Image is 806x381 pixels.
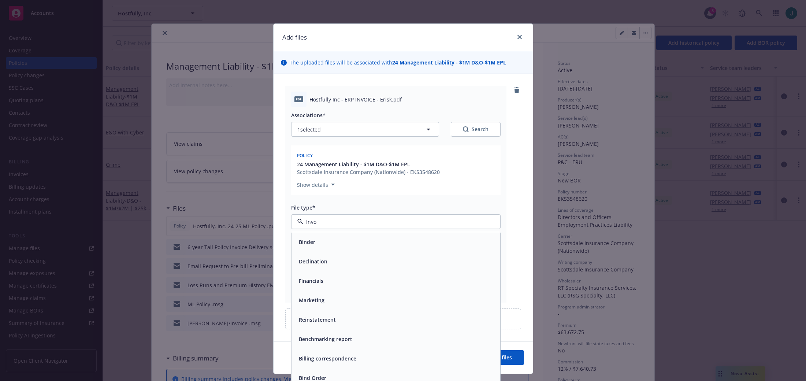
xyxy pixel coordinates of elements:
button: Financials [299,277,323,285]
button: Reinstatement [299,316,336,323]
div: Upload new files [285,308,521,329]
button: Benchmarking report [299,335,352,343]
button: Binder [299,238,315,246]
button: Declination [299,258,327,265]
button: Marketing [299,296,324,304]
input: Filter by keyword [303,218,486,226]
